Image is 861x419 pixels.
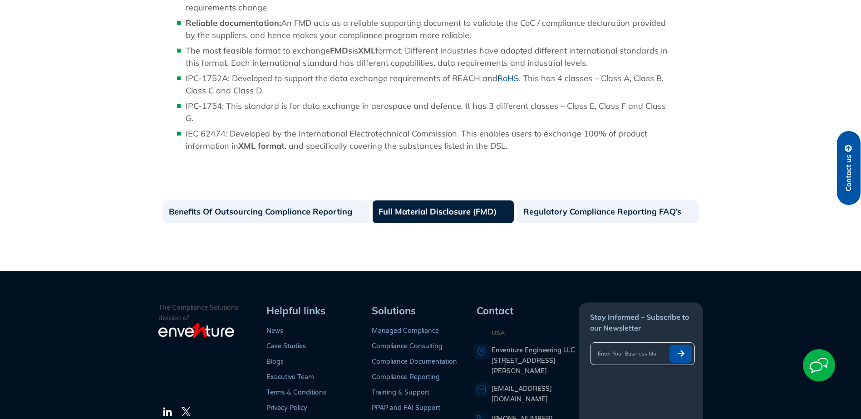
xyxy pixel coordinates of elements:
a: Compliance Consulting [372,342,443,350]
a: Enventure Engineering LLC[STREET_ADDRESS][PERSON_NAME] [492,345,577,377]
a: Training & Support [372,389,429,396]
span: Contact [477,304,513,317]
span: Stay Informed – Subscribe to our Newsletter [590,312,689,332]
p: The Compliance Solutions division of [158,302,264,323]
strong: USA [492,329,505,337]
a: Compliance Reporting [372,373,440,381]
span: Contact us [845,155,853,191]
img: A pin icon representing a location [473,343,489,359]
input: Enter Your Business Mail ID [590,345,666,363]
a: Terms & Conditions [266,389,326,396]
a: Compliance Documentation [372,358,457,365]
b: XML format [238,141,285,151]
a: Managed Compliance [372,327,439,335]
img: The LinkedIn Logo [162,406,173,417]
span: The most feasible format to exchange [186,45,330,56]
b: XML [358,45,375,56]
img: Start Chat [803,349,835,381]
img: The Twitter Logo [182,407,191,416]
img: An envelope representing an email [473,382,489,398]
a: Benefits Of Outsourcing Compliance Reporting [163,200,369,223]
span: format. Different industries have adopted different international standards in this format. Each ... [186,45,668,68]
span: Solutions [372,304,416,317]
a: Contact us [837,131,861,205]
span: An FMD acts as a reliable supporting document to validate the CoC / compliance declaration provid... [186,18,666,40]
span: Helpful links [266,304,325,317]
span: IPC-1752A: Developed to support the data exchange requirements of REACH and . This has 4 classes ... [186,73,664,96]
a: Full Material Disclosure (FMD) [373,200,514,223]
a: PPAP and FAI Support [372,404,440,412]
img: enventure-light-logo_s [158,322,234,339]
span: is [352,45,358,56]
span: . and specifically covering the substances listed in the DSL. [285,141,507,151]
a: Case Studies [266,342,306,350]
span: IPC-1754: This standard is for data exchange in aerospace and defence. It has 3 different classes... [186,101,666,123]
span: IEC 62474: Developed by the International Electrotechnical Commission. This enables users to exch... [186,128,647,151]
b: FMDs [330,45,352,56]
a: Blogs [266,358,284,365]
a: [EMAIL_ADDRESS][DOMAIN_NAME] [492,385,552,403]
a: Executive Team [266,373,314,381]
a: RoHS [497,73,519,83]
a: Privacy Policy [266,404,307,412]
b: Reliable documentation: [186,18,281,28]
a: Regulatory Compliance Reporting FAQ’s [517,200,699,223]
a: News [266,327,283,335]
